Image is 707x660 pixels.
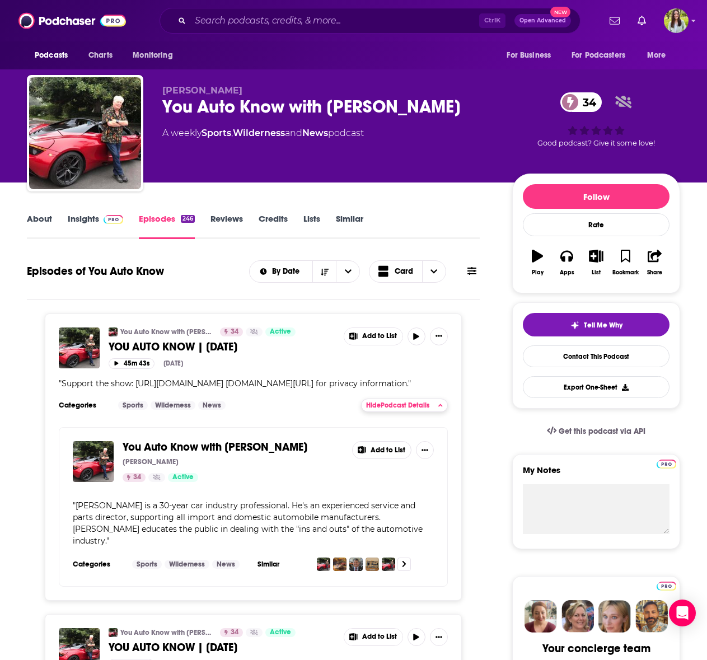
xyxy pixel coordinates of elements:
a: Active [265,327,296,336]
a: Active [265,628,296,637]
label: My Notes [523,465,669,484]
span: Active [270,326,291,338]
img: Mark Perryman's You Auto Know [349,558,363,571]
div: A weekly podcast [162,127,364,140]
span: 34 [231,326,238,338]
span: New [550,7,570,17]
img: San Diego Off Road Coalition with Dave Stall [366,558,379,571]
a: You Auto Know with Dave Stall [73,441,114,482]
a: About [27,213,52,239]
div: Share [647,269,662,276]
img: tell me why sparkle [570,321,579,330]
a: Active [168,473,198,482]
span: You Auto Know with [PERSON_NAME] [123,440,307,454]
img: You Auto Know with Dave Stall [109,327,118,336]
span: Good podcast? Give it some love! [537,139,655,147]
span: Support the show: [URL][DOMAIN_NAME] [DOMAIN_NAME][URL] for privacy information. [62,378,408,388]
div: Bookmark [612,269,639,276]
div: Rate [523,213,669,236]
span: Card [395,268,413,275]
img: You Auto Know with Dave Stall [29,77,141,189]
span: Charts [88,48,113,63]
h2: Choose List sort [249,260,360,283]
span: 34 [231,627,238,638]
span: 34 [133,472,141,483]
img: Podchaser Pro [104,215,123,224]
button: open menu [564,45,642,66]
div: Apps [560,269,574,276]
img: Podchaser Pro [657,582,676,591]
button: open menu [125,45,187,66]
span: Get this podcast via API [559,427,645,436]
button: Show More Button [430,327,448,345]
img: Barbara Profile [561,600,594,633]
a: You Auto Know with [PERSON_NAME] [120,628,213,637]
div: 34Good podcast? Give it some love! [512,85,680,155]
div: [DATE] [163,359,183,367]
button: List [582,242,611,283]
span: Podcasts [35,48,68,63]
a: You Auto Know with [PERSON_NAME] [123,441,307,453]
span: YOU AUTO KNOW | [DATE] [109,340,237,354]
button: open menu [250,268,313,275]
button: Show More Button [344,629,402,645]
a: Reviews [210,213,243,239]
span: [PERSON_NAME] is a 30-year car industry professional. He's an experienced service and parts direc... [73,500,423,546]
a: News [212,560,240,569]
span: More [647,48,666,63]
div: Your concierge team [542,642,650,656]
button: open menu [27,45,82,66]
a: YOU AUTO KNOW | [DATE] [109,340,336,354]
button: Choose View [369,260,446,283]
span: " " [73,500,423,546]
span: For Business [507,48,551,63]
button: Export One-Sheet [523,376,669,398]
span: 34 [572,92,602,112]
span: , [231,128,233,138]
span: Active [270,627,291,638]
a: Contact This Podcast [523,345,669,367]
button: Show More Button [416,441,434,459]
button: HidePodcast Details [361,399,448,412]
span: Active [172,472,194,483]
img: Racer Radio with Dave Stall [333,558,347,571]
a: Sports [202,128,231,138]
h3: Categories [73,560,123,569]
a: Sports [118,401,148,410]
button: open menu [499,45,565,66]
div: 246 [181,215,195,223]
h3: Similar [257,560,308,569]
a: 34 [560,92,602,112]
button: Open AdvancedNew [514,14,571,27]
input: Search podcasts, credits, & more... [190,12,479,30]
img: YOU AUTO KNOW | 08.31.25 [59,327,100,368]
a: Pro website [657,580,676,591]
a: Pro website [657,458,676,469]
span: Logged in as meaghanyoungblood [664,8,689,33]
span: Ctrl K [479,13,505,28]
a: Get this podcast via API [538,418,654,445]
img: Jules Profile [598,600,631,633]
a: Show notifications dropdown [605,11,624,30]
button: tell me why sparkleTell Me Why [523,313,669,336]
a: 34 [220,628,243,637]
span: YOU AUTO KNOW | [DATE] [109,640,237,654]
div: List [592,269,601,276]
span: Tell Me Why [584,321,622,330]
button: Show profile menu [664,8,689,33]
a: Episodes246 [139,213,195,239]
img: Gun Owners Radio with Dave Stall [317,558,330,571]
img: Podchaser - Follow, Share and Rate Podcasts [18,10,126,31]
div: Open Intercom Messenger [669,600,696,626]
a: News [198,401,226,410]
button: Show More Button [430,628,448,646]
span: Add to List [362,633,397,641]
div: Play [532,269,544,276]
a: YAK Radio with Dave Stall [382,558,395,571]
